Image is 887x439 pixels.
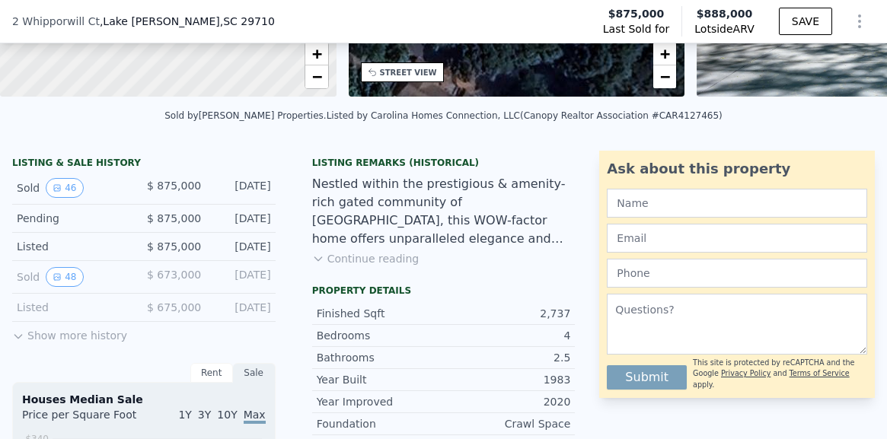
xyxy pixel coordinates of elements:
[317,350,444,365] div: Bathrooms
[779,8,832,35] button: SAVE
[17,239,132,254] div: Listed
[46,267,83,287] button: View historical data
[147,240,201,253] span: $ 875,000
[213,178,270,198] div: [DATE]
[17,211,132,226] div: Pending
[17,300,132,315] div: Listed
[233,363,276,383] div: Sale
[443,350,570,365] div: 2.5
[607,224,867,253] input: Email
[443,372,570,387] div: 1983
[443,306,570,321] div: 2,737
[17,267,132,287] div: Sold
[694,21,754,37] span: Lotside ARV
[311,67,321,86] span: −
[244,409,266,424] span: Max
[147,269,201,281] span: $ 673,000
[305,43,328,65] a: Zoom in
[317,372,444,387] div: Year Built
[317,416,444,431] div: Foundation
[12,14,100,29] span: 2 Whipporwill Ct
[312,251,420,266] button: Continue reading
[844,6,875,37] button: Show Options
[213,267,270,287] div: [DATE]
[213,211,270,226] div: [DATE]
[443,394,570,409] div: 2020
[17,178,132,198] div: Sold
[607,158,867,180] div: Ask about this property
[164,110,326,121] div: Sold by [PERSON_NAME] Properties .
[607,365,687,390] button: Submit
[305,65,328,88] a: Zoom out
[697,8,753,20] span: $888,000
[46,178,83,198] button: View historical data
[790,369,850,377] a: Terms of Service
[220,15,275,27] span: , SC 29710
[12,157,276,172] div: LISTING & SALE HISTORY
[317,328,444,343] div: Bedrooms
[147,301,201,313] span: $ 675,000
[380,67,437,78] div: STREET VIEW
[443,328,570,343] div: 4
[147,212,201,224] span: $ 875,000
[693,358,867,390] div: This site is protected by reCAPTCHA and the Google and apply.
[317,306,444,321] div: Finished Sqft
[100,14,275,29] span: , Lake [PERSON_NAME]
[607,189,867,218] input: Name
[327,110,723,121] div: Listed by Carolina Homes Connection, LLC (Canopy Realtor Association #CAR4127465)
[178,409,191,421] span: 1Y
[22,392,266,407] div: Houses Median Sale
[653,43,676,65] a: Zoom in
[147,180,201,192] span: $ 875,000
[12,322,127,343] button: Show more history
[603,21,670,37] span: Last Sold for
[608,6,665,21] span: $875,000
[443,416,570,431] div: Crawl Space
[660,44,670,63] span: +
[317,394,444,409] div: Year Improved
[213,300,270,315] div: [DATE]
[213,239,270,254] div: [DATE]
[190,363,233,383] div: Rent
[721,369,771,377] a: Privacy Policy
[312,175,576,248] div: Nestled within the prestigious & amenity-rich gated community of [GEOGRAPHIC_DATA], this WOW-fact...
[198,409,211,421] span: 3Y
[312,157,576,169] div: Listing Remarks (Historical)
[312,285,576,297] div: Property details
[660,67,670,86] span: −
[607,259,867,288] input: Phone
[22,407,144,431] div: Price per Square Foot
[311,44,321,63] span: +
[217,409,237,421] span: 10Y
[653,65,676,88] a: Zoom out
